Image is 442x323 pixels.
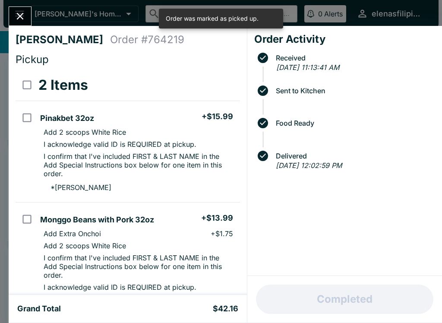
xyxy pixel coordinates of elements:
span: Received [272,54,435,62]
h5: Grand Total [17,304,61,314]
h4: Order # 764219 [110,33,184,46]
p: I confirm that I've included FIRST & LAST NAME in the Add Special Instructions box below for one ... [44,253,233,279]
h5: Monggo Beans with Pork 32oz [40,215,154,225]
h5: $42.16 [213,304,238,314]
p: Add 2 scoops White Rice [44,241,126,250]
em: [DATE] 12:02:59 PM [276,161,342,170]
span: Sent to Kitchen [272,87,435,95]
h3: 2 Items [38,76,88,94]
em: [DATE] 11:13:41 AM [276,63,339,72]
h5: Pinakbet 32oz [40,113,94,123]
span: Pickup [16,53,49,66]
p: Add Extra Onchoi [44,229,101,238]
table: orders table [16,70,240,316]
p: I acknowledge valid ID is REQUIRED at pickup. [44,283,196,291]
p: * [PERSON_NAME] [44,183,111,192]
p: + $1.75 [211,229,233,238]
span: Food Ready [272,119,435,127]
p: I acknowledge valid ID is REQUIRED at pickup. [44,140,196,149]
h5: + $15.99 [202,111,233,122]
p: I confirm that I've included FIRST & LAST NAME in the Add Special Instructions box below for one ... [44,152,233,178]
span: Delivered [272,152,435,160]
div: Order was marked as picked up. [166,11,259,26]
p: Add 2 scoops White Rice [44,128,126,136]
button: Close [9,7,31,25]
h5: + $13.99 [201,213,233,223]
h4: Order Activity [254,33,435,46]
h4: [PERSON_NAME] [16,33,110,46]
